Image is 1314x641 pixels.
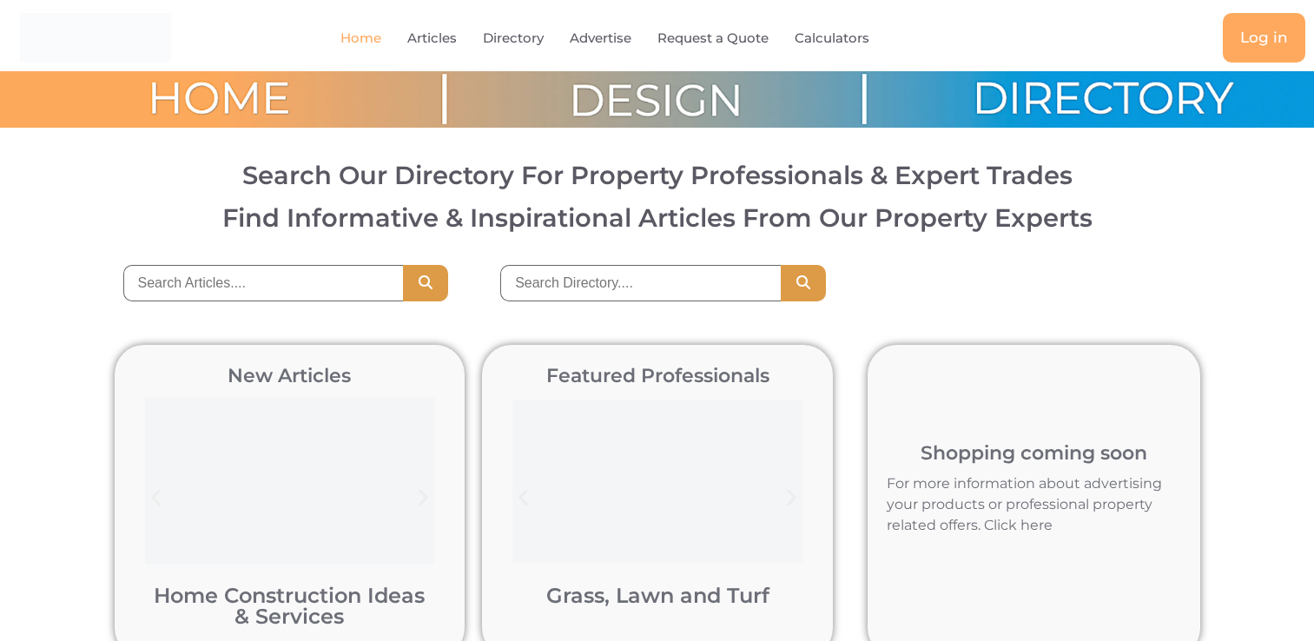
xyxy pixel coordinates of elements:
div: Next [404,479,443,518]
nav: Menu [268,18,981,58]
a: Calculators [795,18,869,58]
a: Request a Quote [657,18,769,58]
a: Directory [483,18,544,58]
p: For more information about advertising your products or professional property related offers. Cli... [887,473,1181,536]
a: Advertise [570,18,631,58]
span: Log in [1240,30,1288,45]
h2: Featured Professionals [504,367,811,386]
h3: Find Informative & Inspirational Articles From Our Property Experts [30,205,1284,230]
input: Search Directory.... [500,265,781,301]
div: Previous [504,479,543,518]
h2: New Articles [136,367,444,386]
h2: Search Our Directory For Property Professionals & Expert Trades [30,162,1284,188]
a: Log in [1223,13,1305,63]
button: Search [781,265,826,301]
a: Home [340,18,381,58]
a: Articles [407,18,457,58]
a: Grass, Lawn and Turf [546,583,769,608]
h2: Shopping coming soon [876,444,1192,463]
div: Previous [136,479,175,518]
img: Bonnie Doon Golf Club in Sydney post turf pigment [512,394,802,568]
div: Next [772,479,811,518]
a: Home Construction Ideas & Services [154,583,425,629]
input: Search Articles.... [123,265,404,301]
button: Search [403,265,448,301]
